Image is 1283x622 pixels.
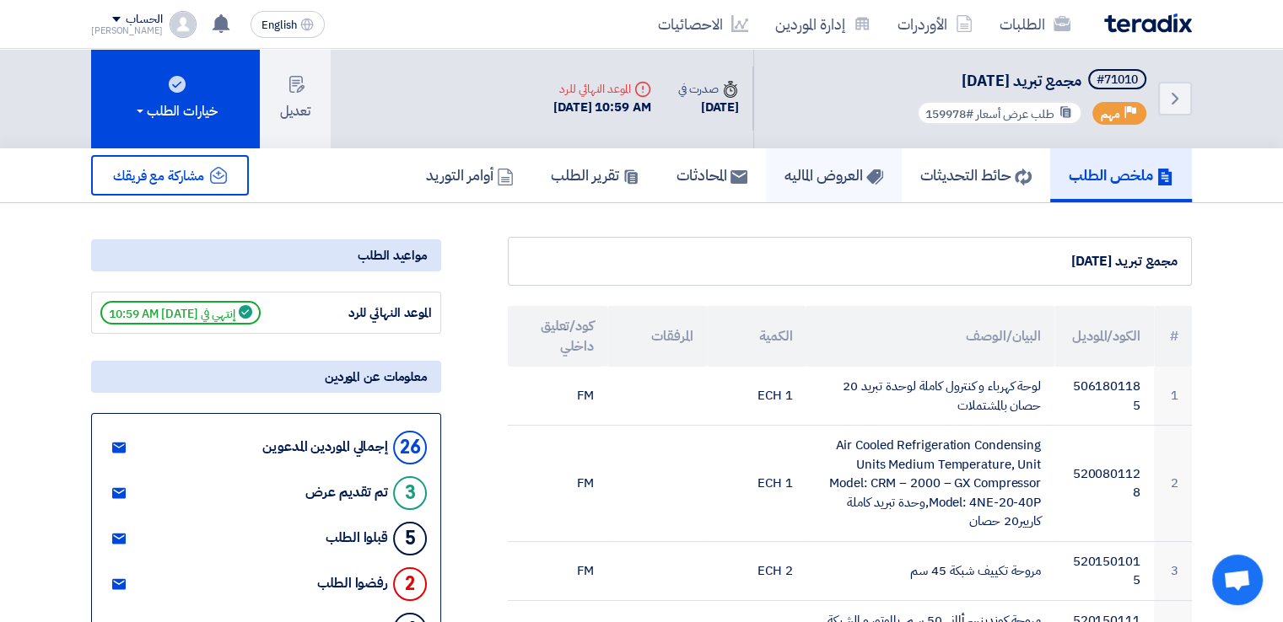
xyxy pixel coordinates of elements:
[806,426,1054,542] td: Air Cooled Refrigeration Condensing Units Medium Temperature, Unit Model: CRM – 2000 – GX Compres...
[91,361,441,393] div: معلومات عن الموردين
[91,49,260,148] button: خيارات الطلب
[317,576,388,592] div: رفضوا الطلب
[1054,426,1154,542] td: 5200801128
[113,166,204,186] span: مشاركة مع فريقك
[1050,148,1192,202] a: ملخص الطلب
[100,301,261,324] span: إنتهي في [DATE] 10:59 AM
[133,101,218,121] div: خيارات الطلب
[1154,426,1192,542] td: 2
[508,426,607,542] td: FM
[305,485,388,501] div: تم تقديم عرض
[1069,165,1173,185] h5: ملخص الطلب
[508,367,607,426] td: FM
[251,11,325,38] button: English
[678,98,739,117] div: [DATE]
[1154,541,1192,600] td: 3
[1054,541,1154,600] td: 5201501015
[126,13,162,27] div: الحساب
[784,165,883,185] h5: العروض الماليه
[508,541,607,600] td: FM
[532,148,658,202] a: تقرير الطلب
[806,367,1054,426] td: لوحة كهرباء و كنترول كاملة لوحدة تبريد 20 حصان بالمشتملات
[1101,106,1120,122] span: مهم
[1097,74,1138,86] div: #71010
[976,105,1054,123] span: طلب عرض أسعار
[986,4,1084,44] a: الطلبات
[553,98,651,117] div: [DATE] 10:59 AM
[508,306,607,367] th: كود/تعليق داخلي
[1154,367,1192,426] td: 1
[393,431,427,464] div: 26
[426,165,514,185] h5: أوامر التوريد
[707,367,806,426] td: 1 ECH
[553,80,651,98] div: الموعد النهائي للرد
[1054,306,1154,367] th: الكود/الموديل
[407,148,532,202] a: أوامر التوريد
[1054,367,1154,426] td: 5061801185
[806,541,1054,600] td: مروحة تكييف شبكة 45 سم
[607,306,707,367] th: المرفقات
[806,306,1054,367] th: البيان/الوصف
[762,4,884,44] a: إدارة الموردين
[1104,13,1192,33] img: Teradix logo
[260,49,331,148] button: تعديل
[677,165,747,185] h5: المحادثات
[766,148,902,202] a: العروض الماليه
[393,567,427,601] div: 2
[522,251,1178,271] div: مجمع تبريد [DATE]
[707,541,806,600] td: 2 ECH
[644,4,762,44] a: الاحصائيات
[91,239,441,271] div: مواعيد الطلب
[962,69,1081,92] span: مجمع تبريد [DATE]
[261,19,297,31] span: English
[91,26,163,35] div: [PERSON_NAME]
[902,148,1050,202] a: حائط التحديثات
[884,4,986,44] a: الأوردرات
[170,11,197,38] img: profile_test.png
[914,69,1150,93] h5: مجمع تبريد 10/8/2025
[658,148,766,202] a: المحادثات
[326,530,388,546] div: قبلوا الطلب
[707,426,806,542] td: 1 ECH
[1212,555,1263,605] a: Open chat
[920,165,1032,185] h5: حائط التحديثات
[707,306,806,367] th: الكمية
[393,476,427,510] div: 3
[925,105,973,123] span: #159978
[551,165,639,185] h5: تقرير الطلب
[262,439,388,455] div: إجمالي الموردين المدعوين
[678,80,739,98] div: صدرت في
[305,303,432,323] div: الموعد النهائي للرد
[1154,306,1192,367] th: #
[393,522,427,555] div: 5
